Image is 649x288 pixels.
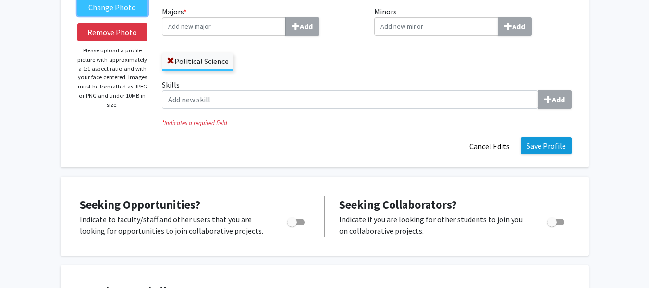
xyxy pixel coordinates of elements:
p: Indicate to faculty/staff and other users that you are looking for opportunities to join collabor... [80,213,269,237]
button: Skills [538,90,572,109]
label: Minors [374,6,572,36]
button: Remove Photo [77,23,148,41]
iframe: Chat [7,245,41,281]
button: Save Profile [521,137,572,154]
p: Please upload a profile picture with approximately a 1:1 aspect ratio and with your face centered... [77,46,148,109]
span: Seeking Opportunities? [80,197,200,212]
input: SkillsAdd [162,90,538,109]
input: Majors*Add [162,17,286,36]
div: Toggle [543,213,570,228]
input: MinorsAdd [374,17,498,36]
button: Cancel Edits [463,137,516,155]
button: Minors [498,17,532,36]
label: Majors [162,6,360,36]
div: Toggle [283,213,310,228]
button: Majors* [285,17,319,36]
b: Add [300,22,313,31]
b: Add [512,22,525,31]
label: Skills [162,79,572,109]
span: Seeking Collaborators? [339,197,457,212]
p: Indicate if you are looking for other students to join you on collaborative projects. [339,213,529,237]
b: Add [552,95,565,104]
label: Political Science [162,53,233,69]
i: Indicates a required field [162,118,572,127]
